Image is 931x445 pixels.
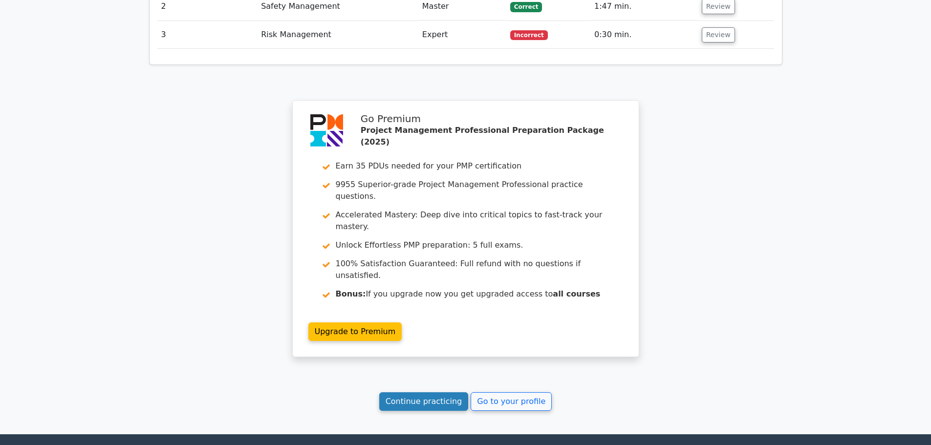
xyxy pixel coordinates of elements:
[157,21,258,49] td: 3
[471,392,552,411] a: Go to your profile
[510,2,542,12] span: Correct
[379,392,469,411] a: Continue practicing
[590,21,698,49] td: 0:30 min.
[257,21,418,49] td: Risk Management
[510,30,548,40] span: Incorrect
[308,322,402,341] a: Upgrade to Premium
[418,21,506,49] td: Expert
[702,27,735,42] button: Review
